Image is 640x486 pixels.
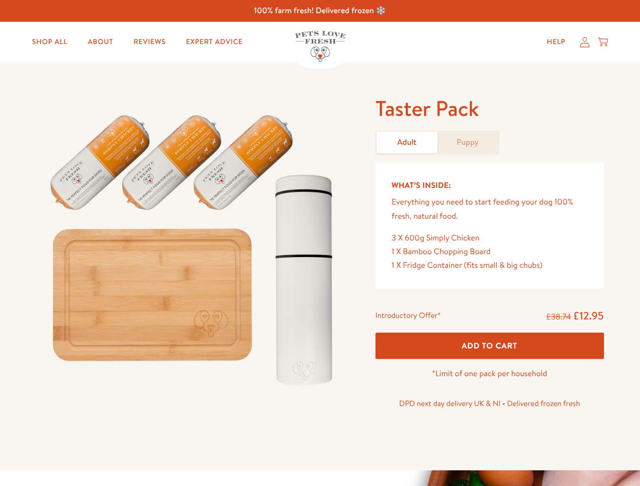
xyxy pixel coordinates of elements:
a: Shop All [24,32,76,52]
div: 1 X Fridge Container (fits small & big chubs) [392,259,588,272]
h5: What’s Inside: [392,179,588,192]
a: Reviews [125,32,173,52]
h1: Taster Pack [375,95,604,123]
img: Taster Pack - Adult [36,95,351,396]
a: Help [539,32,574,52]
button: Add To Cart [375,333,604,359]
a: Puppy [437,132,498,153]
p: Everything you need to start feeding your dog 100% fresh, natural food. [392,195,588,223]
span: Add To Cart [462,340,517,351]
p: DPD next day delivery UK & NI • Delivered frozen fresh [375,397,604,410]
p: *Limit of one pack per household [375,367,604,381]
a: Expert Advice [178,32,251,52]
s: £38.74 [546,311,571,322]
div: Introductory Offer* [375,309,441,324]
img: Pets Love Fresh [295,31,346,62]
span: £12.95 [573,308,604,323]
a: About [80,32,121,52]
span: 1 X Bamboo Chopping Board [392,246,491,257]
div: 3 X 600g Simply Chicken [392,231,588,245]
a: Adult [377,132,437,153]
